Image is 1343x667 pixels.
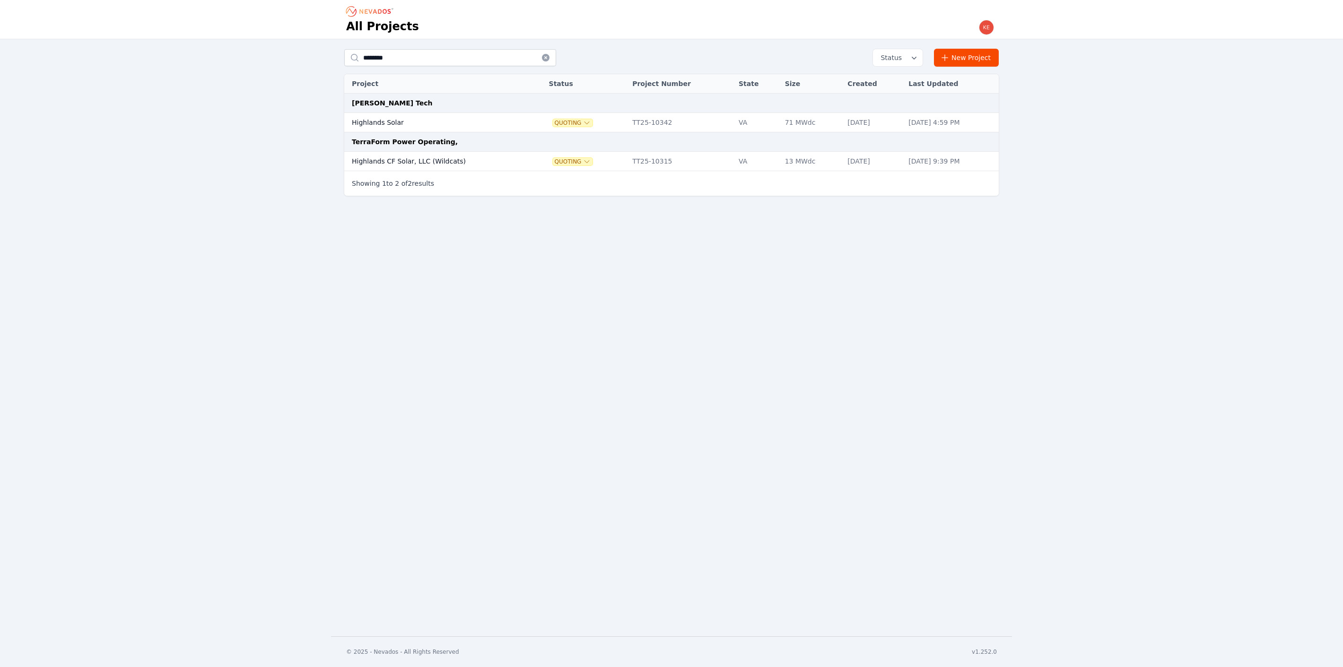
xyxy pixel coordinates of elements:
[780,113,843,132] td: 71 MWdc
[628,113,734,132] td: TT25-10342
[843,152,904,171] td: [DATE]
[395,180,399,187] span: 2
[408,180,412,187] span: 2
[934,49,999,67] a: New Project
[344,74,529,94] th: Project
[346,19,419,34] h1: All Projects
[780,152,843,171] td: 13 MWdc
[628,74,734,94] th: Project Number
[344,113,529,132] td: Highlands Solar
[344,132,999,152] td: TerraForm Power Operating,
[344,152,529,171] td: Highlands CF Solar, LLC (Wildcats)
[972,648,997,656] div: v1.252.0
[344,152,999,171] tr: Highlands CF Solar, LLC (Wildcats)QuotingTT25-10315VA13 MWdc[DATE][DATE] 9:39 PM
[873,49,923,66] button: Status
[979,20,994,35] img: kevin.west@nevados.solar
[734,74,780,94] th: State
[904,74,999,94] th: Last Updated
[734,113,780,132] td: VA
[382,180,386,187] span: 1
[346,648,459,656] div: © 2025 - Nevados - All Rights Reserved
[352,179,434,188] p: Showing to of results
[877,53,902,62] span: Status
[544,74,628,94] th: Status
[843,74,904,94] th: Created
[344,94,999,113] td: [PERSON_NAME] Tech
[344,113,999,132] tr: Highlands SolarQuotingTT25-10342VA71 MWdc[DATE][DATE] 4:59 PM
[904,113,999,132] td: [DATE] 4:59 PM
[553,158,593,165] button: Quoting
[346,4,396,19] nav: Breadcrumb
[843,113,904,132] td: [DATE]
[734,152,780,171] td: VA
[553,119,593,127] button: Quoting
[780,74,843,94] th: Size
[628,152,734,171] td: TT25-10315
[904,152,999,171] td: [DATE] 9:39 PM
